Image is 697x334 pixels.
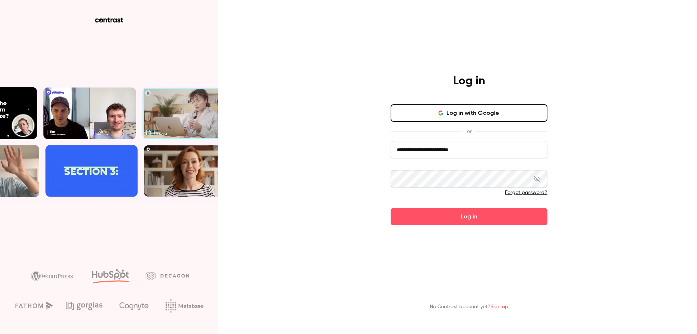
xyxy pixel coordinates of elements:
p: No Contrast account yet? [430,303,508,311]
span: or [463,128,475,135]
button: Log in [391,208,547,225]
h4: Log in [453,74,485,88]
button: Log in with Google [391,104,547,122]
a: Forgot password? [505,190,547,195]
img: decagon [146,271,189,279]
a: Sign up [490,304,508,309]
